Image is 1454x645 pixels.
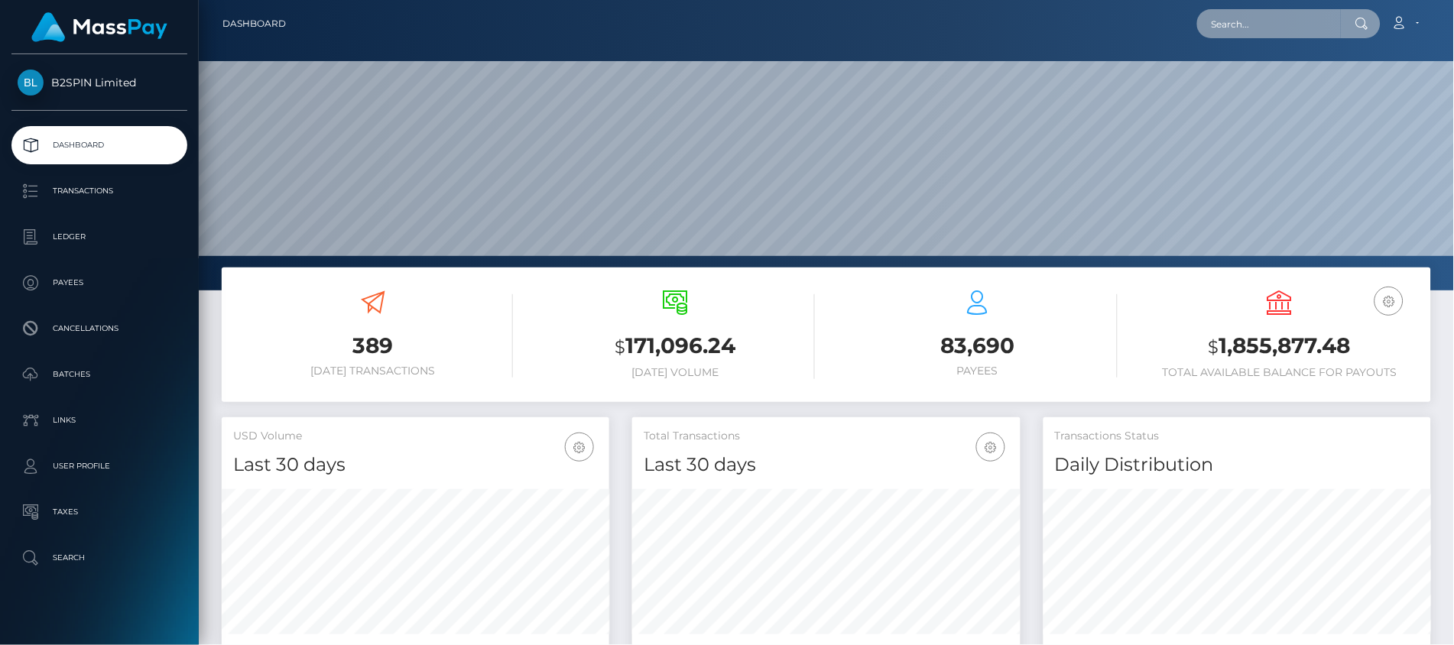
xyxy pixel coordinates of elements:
[838,331,1118,361] h3: 83,690
[644,452,1008,478] h4: Last 30 days
[11,172,187,210] a: Transactions
[18,501,181,523] p: Taxes
[18,317,181,340] p: Cancellations
[1055,452,1420,478] h4: Daily Distribution
[11,218,187,256] a: Ledger
[1209,336,1219,358] small: $
[18,225,181,248] p: Ledger
[31,12,167,42] img: MassPay Logo
[11,310,187,348] a: Cancellations
[11,447,187,485] a: User Profile
[1197,9,1341,38] input: Search...
[18,546,181,569] p: Search
[18,70,44,96] img: B2SPIN Limited
[1141,331,1420,362] h3: 1,855,877.48
[536,331,816,362] h3: 171,096.24
[11,264,187,302] a: Payees
[18,134,181,157] p: Dashboard
[644,429,1008,444] h5: Total Transactions
[11,126,187,164] a: Dashboard
[11,539,187,577] a: Search
[838,365,1118,378] h6: Payees
[11,76,187,89] span: B2SPIN Limited
[18,409,181,432] p: Links
[233,429,598,444] h5: USD Volume
[1055,429,1420,444] h5: Transactions Status
[18,455,181,478] p: User Profile
[233,452,598,478] h4: Last 30 days
[1141,366,1420,379] h6: Total Available Balance for Payouts
[18,271,181,294] p: Payees
[18,180,181,203] p: Transactions
[233,365,513,378] h6: [DATE] Transactions
[536,366,816,379] h6: [DATE] Volume
[222,8,286,40] a: Dashboard
[18,363,181,386] p: Batches
[233,331,513,361] h3: 389
[615,336,625,358] small: $
[11,355,187,394] a: Batches
[11,401,187,439] a: Links
[11,493,187,531] a: Taxes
